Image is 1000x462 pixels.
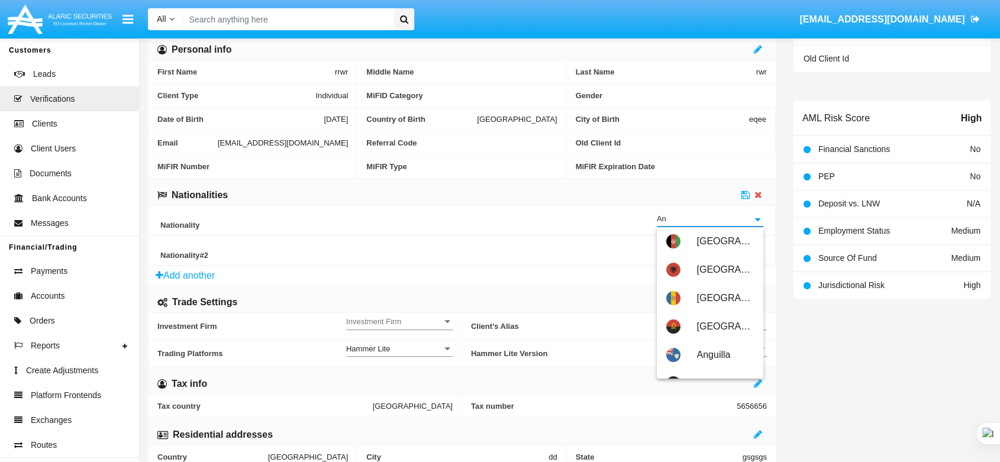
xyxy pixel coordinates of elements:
a: [EMAIL_ADDRESS][DOMAIN_NAME] [794,3,985,36]
span: Source Of Fund [818,253,877,263]
span: Jurisdictional Risk [818,280,885,290]
span: MiFID Category [366,91,557,100]
span: dd [549,453,557,461]
span: Medium [951,226,980,235]
span: Accounts [31,290,65,302]
span: Bank Accounts [32,192,87,205]
span: Reports [31,340,60,352]
span: City [366,453,549,461]
img: Logo image [6,2,114,37]
span: [GEOGRAPHIC_DATA] [697,227,754,256]
span: Investment Firm [157,313,346,340]
span: Verifications [30,93,75,105]
span: Country [157,453,268,461]
span: Tax country [157,402,373,411]
span: High [960,111,982,125]
span: Tax number [471,402,737,411]
span: Create Adjustments [26,364,98,377]
span: [EMAIL_ADDRESS][DOMAIN_NAME] [218,138,348,147]
span: Medium [951,253,980,263]
span: Email [157,138,218,147]
span: Investment Firm [346,316,442,327]
span: rrwr [335,67,348,76]
span: Messages [31,217,69,230]
h6: Trade Settings [172,296,237,309]
span: Gender [576,91,767,100]
span: Platform Frontends [31,389,101,402]
span: Trading Platforms [157,340,346,367]
span: First Name [157,67,335,76]
span: Country of Birth [366,115,477,124]
span: gsgsgs [743,453,767,461]
span: State [576,453,743,461]
span: Referral Code [366,138,557,147]
span: [GEOGRAPHIC_DATA] [697,369,754,398]
span: Leads [33,68,56,80]
button: Add another [149,266,222,285]
span: No [970,172,980,181]
input: Search [183,8,390,30]
span: [GEOGRAPHIC_DATA] [477,115,557,124]
span: PEP [818,172,835,181]
h6: Tax info [172,377,207,390]
span: Nationality #2 [160,235,657,266]
span: MiFIR Type [366,162,557,171]
span: 5656656 [737,402,767,411]
span: No [970,144,980,154]
span: eqee [749,115,766,124]
a: All [148,13,183,25]
span: Individual [315,91,348,100]
span: rwr [756,67,767,76]
span: [EMAIL_ADDRESS][DOMAIN_NAME] [799,14,964,24]
span: Client’s Alias [471,313,660,340]
span: Date of Birth [157,115,324,124]
h6: Residential addresses [173,428,273,441]
span: Hammer Lite [346,344,390,353]
span: [DATE] [324,115,348,124]
span: Old Client Id [804,54,849,63]
span: Orders [30,315,55,327]
h6: AML Risk Score [802,112,870,124]
span: Last Name [576,67,756,76]
span: Clients [32,118,57,130]
h6: Nationalities [172,189,228,202]
span: [GEOGRAPHIC_DATA] [373,402,453,411]
h6: Personal info [172,43,231,56]
span: [GEOGRAPHIC_DATA] [697,312,754,341]
span: Old Client Id [576,138,766,147]
span: N/A [967,199,980,208]
span: City of Birth [576,115,749,124]
span: All [157,14,166,24]
span: Hammer Lite Version [471,340,660,367]
span: Anguilla [697,341,754,369]
span: MiFIR Number [157,162,348,171]
span: Client Users [31,143,76,155]
span: Client Type [157,91,315,100]
span: Deposit vs. LNW [818,199,880,208]
span: Documents [30,167,72,180]
span: Payments [31,265,67,277]
span: Middle Name [366,67,557,76]
span: Routes [31,439,57,451]
span: Nationality [160,205,657,236]
span: [GEOGRAPHIC_DATA] [268,453,348,461]
span: Exchanges [31,414,72,427]
span: [GEOGRAPHIC_DATA] [697,256,754,284]
span: Employment Status [818,226,890,235]
span: High [963,280,980,290]
span: MiFIR Expiration Date [576,162,767,171]
span: Financial Sanctions [818,144,890,154]
span: [GEOGRAPHIC_DATA] [697,284,754,312]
